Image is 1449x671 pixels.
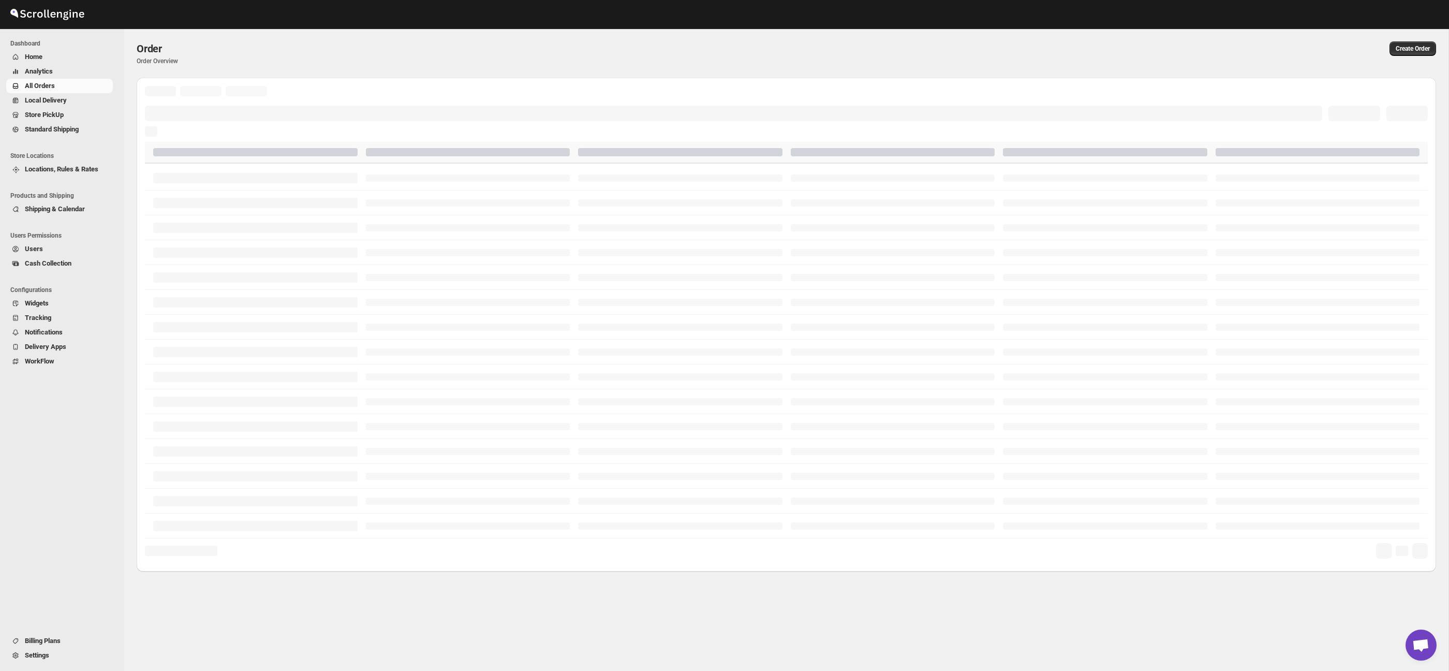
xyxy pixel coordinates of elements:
[25,259,71,267] span: Cash Collection
[25,53,42,61] span: Home
[6,296,113,311] button: Widgets
[25,96,67,104] span: Local Delivery
[6,325,113,340] button: Notifications
[6,256,113,271] button: Cash Collection
[25,299,49,307] span: Widgets
[10,152,117,160] span: Store Locations
[25,67,53,75] span: Analytics
[25,245,43,253] span: Users
[6,242,113,256] button: Users
[6,79,113,93] button: All Orders
[137,57,778,65] p: Order Overview
[10,231,117,240] span: Users Permissions
[1389,41,1436,56] button: Create custom order
[6,340,113,354] button: Delivery Apps
[1406,630,1437,661] a: Open chat
[6,162,113,177] button: Locations, Rules & Rates
[25,125,79,133] span: Standard Shipping
[25,205,85,213] span: Shipping & Calendar
[6,354,113,369] button: WorkFlow
[6,50,113,64] button: Home
[25,357,54,365] span: WorkFlow
[10,192,117,200] span: Products and Shipping
[6,64,113,79] button: Analytics
[25,165,98,173] span: Locations, Rules & Rates
[10,39,117,48] span: Dashboard
[10,286,117,294] span: Configurations
[6,648,113,663] button: Settings
[1396,45,1430,53] span: Create Order
[137,42,162,55] span: Order
[6,634,113,648] button: Billing Plans
[25,637,61,645] span: Billing Plans
[6,311,113,325] button: Tracking
[25,111,64,119] span: Store PickUp
[25,343,66,351] span: Delivery Apps
[25,82,55,90] span: All Orders
[25,314,51,322] span: Tracking
[25,328,63,336] span: Notifications
[25,651,49,659] span: Settings
[6,202,113,216] button: Shipping & Calendar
